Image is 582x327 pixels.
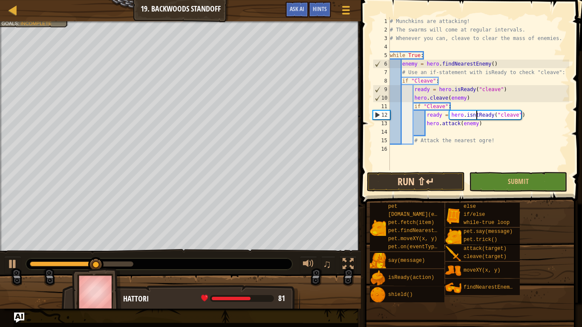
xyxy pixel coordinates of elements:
div: 12 [373,111,390,119]
span: moveXY(x, y) [464,267,500,273]
span: while-true loop [464,220,510,226]
div: 4 [373,43,390,51]
div: 14 [373,128,390,136]
span: attack(target) [464,246,507,252]
div: 3 [373,34,390,43]
span: [DOMAIN_NAME](enemy) [388,212,449,218]
img: thang_avatar_frame.png [72,268,121,316]
span: say(message) [388,258,425,264]
button: Adjust volume [300,256,317,274]
div: 7 [373,68,390,77]
span: pet.say(message) [464,229,513,235]
button: Ctrl + P: Play [4,256,21,274]
span: ♫ [323,258,331,270]
button: Submit [469,172,567,192]
div: 2 [373,26,390,34]
img: portrait.png [370,270,386,286]
img: portrait.png [445,246,461,262]
div: 1 [373,17,390,26]
div: 10 [373,94,390,102]
img: portrait.png [445,280,461,296]
span: findNearestEnemy() [464,284,519,290]
img: portrait.png [370,220,386,236]
div: 6 [373,60,390,68]
div: 11 [373,102,390,111]
button: Toggle fullscreen [340,256,357,274]
div: Hattori [123,293,291,304]
img: portrait.png [445,263,461,279]
div: 15 [373,136,390,145]
span: pet.findNearestByType(type) [388,228,471,234]
span: isReady(action) [388,275,434,281]
div: 9 [373,85,390,94]
img: portrait.png [370,253,386,269]
span: Submit [508,177,529,186]
span: pet.fetch(item) [388,220,434,226]
div: 16 [373,145,390,153]
button: Show game menu [335,2,357,22]
div: 5 [373,51,390,60]
button: Run ⇧↵ [367,172,465,192]
span: shield() [388,292,413,298]
span: pet.moveXY(x, y) [388,236,437,242]
span: else [464,204,476,209]
button: ♫ [321,256,336,274]
div: 13 [373,119,390,128]
span: Ask AI [290,5,304,13]
span: Hints [313,5,327,13]
button: Ask AI [14,313,24,323]
span: if/else [464,212,485,218]
span: pet.on(eventType, handler) [388,244,468,250]
div: 8 [373,77,390,85]
img: portrait.png [445,208,461,224]
span: 81 [278,293,285,304]
span: cleave(target) [464,254,507,260]
span: pet.trick() [464,237,497,243]
button: Ask AI [285,2,308,17]
span: pet [388,204,398,209]
img: portrait.png [445,229,461,245]
div: health: 80.7 / 127 [201,295,285,302]
img: portrait.png [370,287,386,303]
